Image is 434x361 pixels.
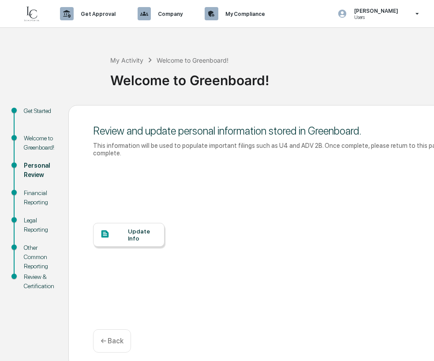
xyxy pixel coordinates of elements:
[110,65,430,88] div: Welcome to Greenboard!
[101,337,123,345] p: ← Back
[74,11,120,17] p: Get Approval
[347,8,403,14] p: [PERSON_NAME]
[24,106,54,116] div: Get Started
[21,5,42,23] img: logo
[24,161,54,180] div: Personal Review
[151,11,187,17] p: Company
[24,243,54,271] div: Other Common Reporting
[110,56,143,64] div: My Activity
[24,216,54,234] div: Legal Reporting
[157,56,228,64] div: Welcome to Greenboard!
[24,134,54,152] div: Welcome to Greenboard!
[218,11,269,17] p: My Compliance
[347,14,403,20] p: Users
[24,188,54,207] div: Financial Reporting
[24,272,54,291] div: Review & Certification
[128,228,157,242] div: Update Info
